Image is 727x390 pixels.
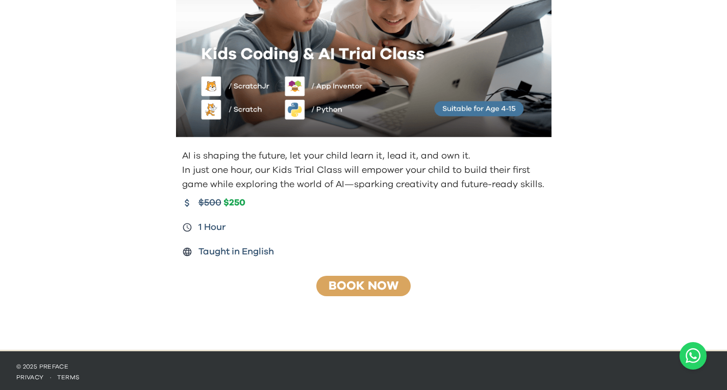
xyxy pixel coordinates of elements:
button: Book Now [313,275,414,297]
span: Taught in English [198,245,274,259]
span: 1 Hour [198,220,226,235]
span: $250 [223,197,245,209]
p: AI is shaping the future, let your child learn it, lead it, and own it. [182,149,547,163]
button: Open WhatsApp chat [680,342,707,370]
span: $500 [198,196,221,210]
a: Book Now [329,280,398,292]
p: In just one hour, our Kids Trial Class will empower your child to build their first game while ex... [182,163,547,192]
a: privacy [16,374,44,380]
span: · [44,374,57,380]
a: Chat with us on WhatsApp [680,342,707,370]
a: terms [57,374,80,380]
p: © 2025 Preface [16,362,711,371]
